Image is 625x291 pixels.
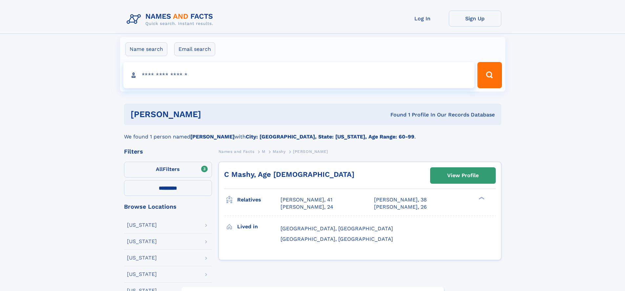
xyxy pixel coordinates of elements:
[246,134,414,140] b: City: [GEOGRAPHIC_DATA], State: [US_STATE], Age Range: 60-99
[281,236,393,242] span: [GEOGRAPHIC_DATA], [GEOGRAPHIC_DATA]
[219,147,255,156] a: Names and Facts
[127,255,157,260] div: [US_STATE]
[127,272,157,277] div: [US_STATE]
[127,222,157,228] div: [US_STATE]
[124,125,501,141] div: We found 1 person named with .
[374,203,427,211] a: [PERSON_NAME], 26
[273,149,285,154] span: Mashy
[477,196,485,200] div: ❯
[262,147,265,156] a: M
[174,42,215,56] label: Email search
[190,134,235,140] b: [PERSON_NAME]
[449,10,501,27] a: Sign Up
[156,166,163,172] span: All
[396,10,449,27] a: Log In
[224,170,354,178] a: C Mashy, Age [DEMOGRAPHIC_DATA]
[296,111,495,118] div: Found 1 Profile In Our Records Database
[124,149,212,155] div: Filters
[281,225,393,232] span: [GEOGRAPHIC_DATA], [GEOGRAPHIC_DATA]
[273,147,285,156] a: Mashy
[124,10,219,28] img: Logo Names and Facts
[430,168,495,183] a: View Profile
[374,196,427,203] a: [PERSON_NAME], 38
[131,110,296,118] h1: [PERSON_NAME]
[127,239,157,244] div: [US_STATE]
[237,221,281,232] h3: Lived in
[477,62,502,88] button: Search Button
[123,62,475,88] input: search input
[124,204,212,210] div: Browse Locations
[281,203,333,211] a: [PERSON_NAME], 24
[237,194,281,205] h3: Relatives
[125,42,167,56] label: Name search
[281,196,332,203] a: [PERSON_NAME], 41
[262,149,265,154] span: M
[293,149,328,154] span: [PERSON_NAME]
[124,162,212,177] label: Filters
[447,168,479,183] div: View Profile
